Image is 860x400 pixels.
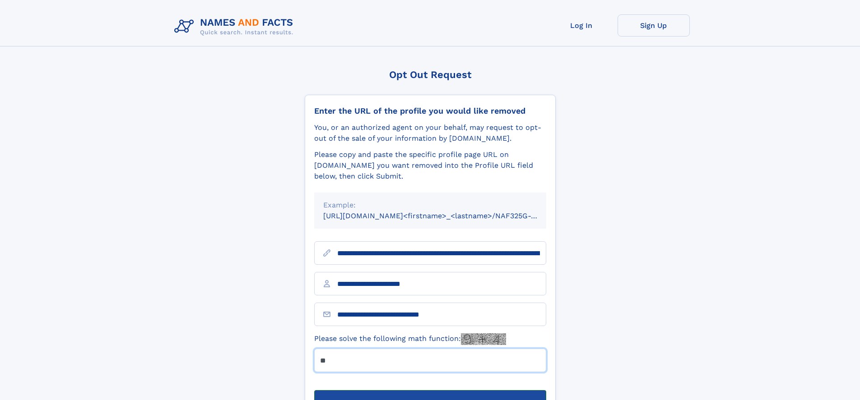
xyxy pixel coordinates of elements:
div: Opt Out Request [305,69,556,80]
a: Log In [545,14,618,37]
label: Please solve the following math function: [314,333,506,345]
small: [URL][DOMAIN_NAME]<firstname>_<lastname>/NAF325G-xxxxxxxx [323,211,563,220]
a: Sign Up [618,14,690,37]
div: Please copy and paste the specific profile page URL on [DOMAIN_NAME] you want removed into the Pr... [314,149,546,182]
div: You, or an authorized agent on your behalf, may request to opt-out of the sale of your informatio... [314,122,546,144]
img: Logo Names and Facts [171,14,301,39]
div: Enter the URL of the profile you would like removed [314,106,546,116]
div: Example: [323,200,537,211]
